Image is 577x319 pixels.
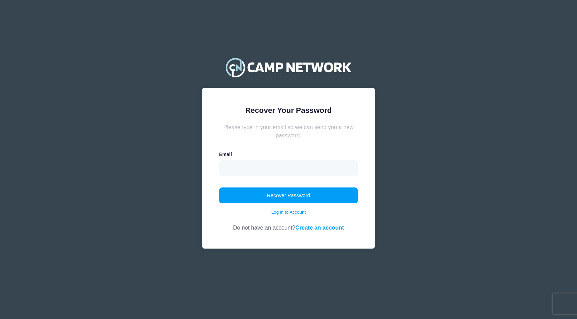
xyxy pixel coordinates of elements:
[219,187,358,203] button: Recover Password
[295,224,344,231] a: Create an account
[219,123,358,140] div: Please type in your email so we can send you a new password.
[271,209,306,216] a: Log in to Account
[219,215,358,232] div: Do not have an account?
[219,105,358,116] div: Recover Your Password
[219,151,232,158] label: Email
[223,54,354,81] img: Camp Network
